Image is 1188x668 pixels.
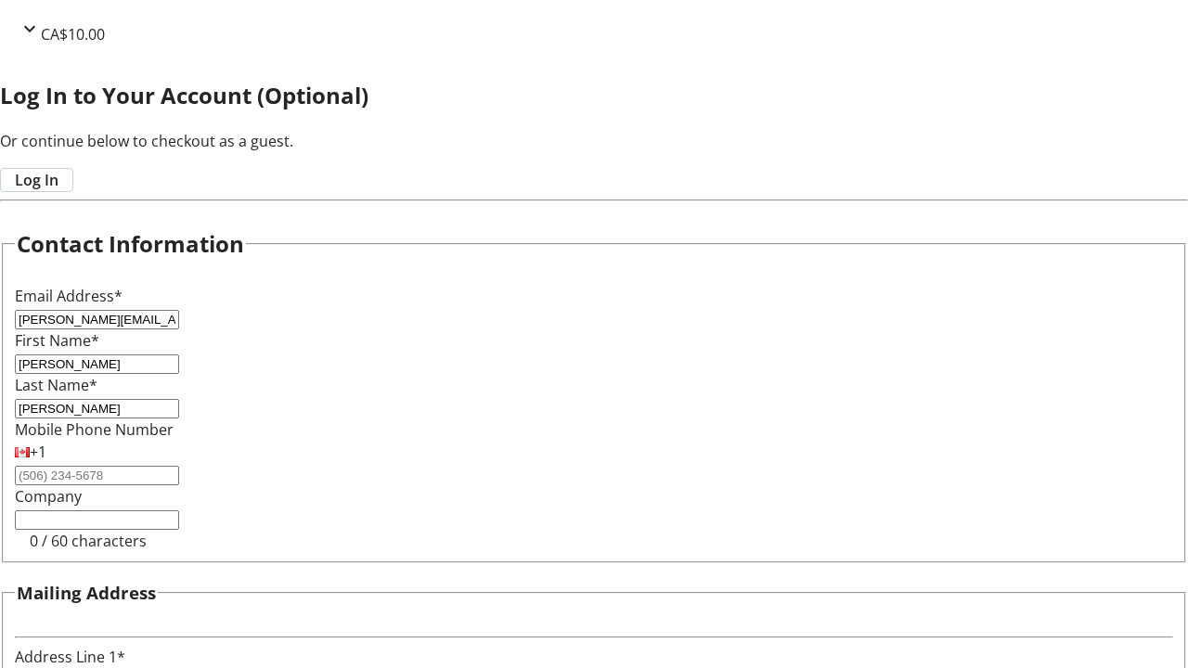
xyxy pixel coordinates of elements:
label: First Name* [15,330,99,351]
label: Mobile Phone Number [15,419,174,440]
label: Email Address* [15,286,123,306]
h3: Mailing Address [17,580,156,606]
label: Company [15,486,82,507]
h2: Contact Information [17,227,244,261]
tr-character-limit: 0 / 60 characters [30,531,147,551]
input: (506) 234-5678 [15,466,179,485]
span: Log In [15,169,58,191]
label: Last Name* [15,375,97,395]
label: Address Line 1* [15,647,125,667]
span: CA$10.00 [41,24,105,45]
